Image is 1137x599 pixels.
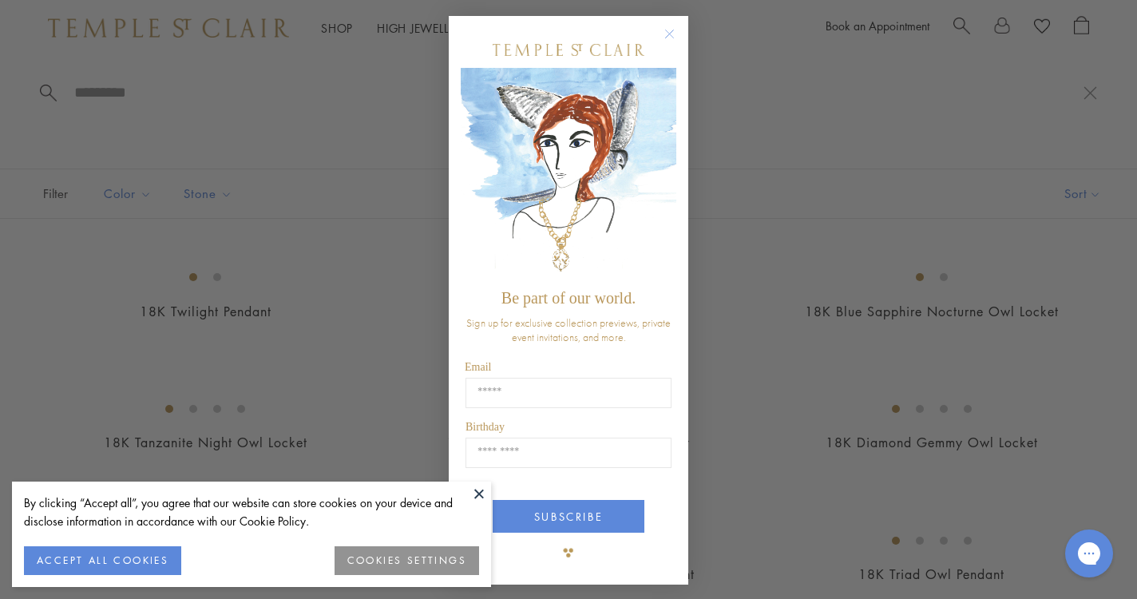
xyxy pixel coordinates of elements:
button: Close dialog [668,32,687,52]
input: Email [465,378,672,408]
span: Sign up for exclusive collection previews, private event invitations, and more. [466,315,671,344]
iframe: Gorgias live chat messenger [1057,524,1121,583]
span: Birthday [465,421,505,433]
img: Temple St. Clair [493,44,644,56]
button: SUBSCRIBE [493,500,644,533]
img: TSC [553,537,584,569]
button: ACCEPT ALL COOKIES [24,546,181,575]
span: Email [465,361,491,373]
img: c4a9eb12-d91a-4d4a-8ee0-386386f4f338.jpeg [461,68,676,281]
button: COOKIES SETTINGS [335,546,479,575]
span: Be part of our world. [501,289,636,307]
div: By clicking “Accept all”, you agree that our website can store cookies on your device and disclos... [24,494,479,530]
